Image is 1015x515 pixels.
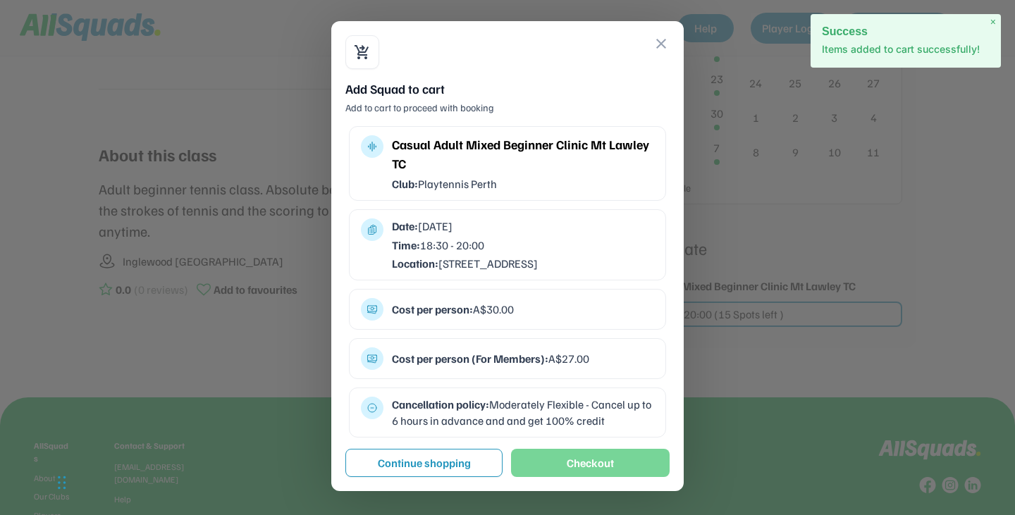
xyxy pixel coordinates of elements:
[392,352,548,366] strong: Cost per person (For Members):
[392,135,654,173] div: Casual Adult Mixed Beginner Clinic Mt Lawley TC
[392,302,473,316] strong: Cost per person:
[392,218,654,234] div: [DATE]
[511,449,670,477] button: Checkout
[392,237,654,253] div: 18:30 - 20:00
[392,256,654,271] div: [STREET_ADDRESS]
[392,219,418,233] strong: Date:
[345,449,503,477] button: Continue shopping
[392,177,418,191] strong: Club:
[392,176,654,192] div: Playtennis Perth
[392,302,654,317] div: A$30.00
[822,42,990,56] p: Items added to cart successfully!
[392,351,654,366] div: A$27.00
[354,44,371,61] button: shopping_cart_checkout
[345,80,670,98] div: Add Squad to cart
[653,35,670,52] button: close
[392,397,654,428] div: Moderately Flexible - Cancel up to 6 hours in advance and and get 100% credit
[822,25,990,37] h2: Success
[990,16,996,28] span: ×
[392,397,489,411] strong: Cancellation policy:
[392,238,420,252] strong: Time:
[367,141,378,152] button: multitrack_audio
[345,101,670,115] div: Add to cart to proceed with booking
[392,256,438,271] strong: Location:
